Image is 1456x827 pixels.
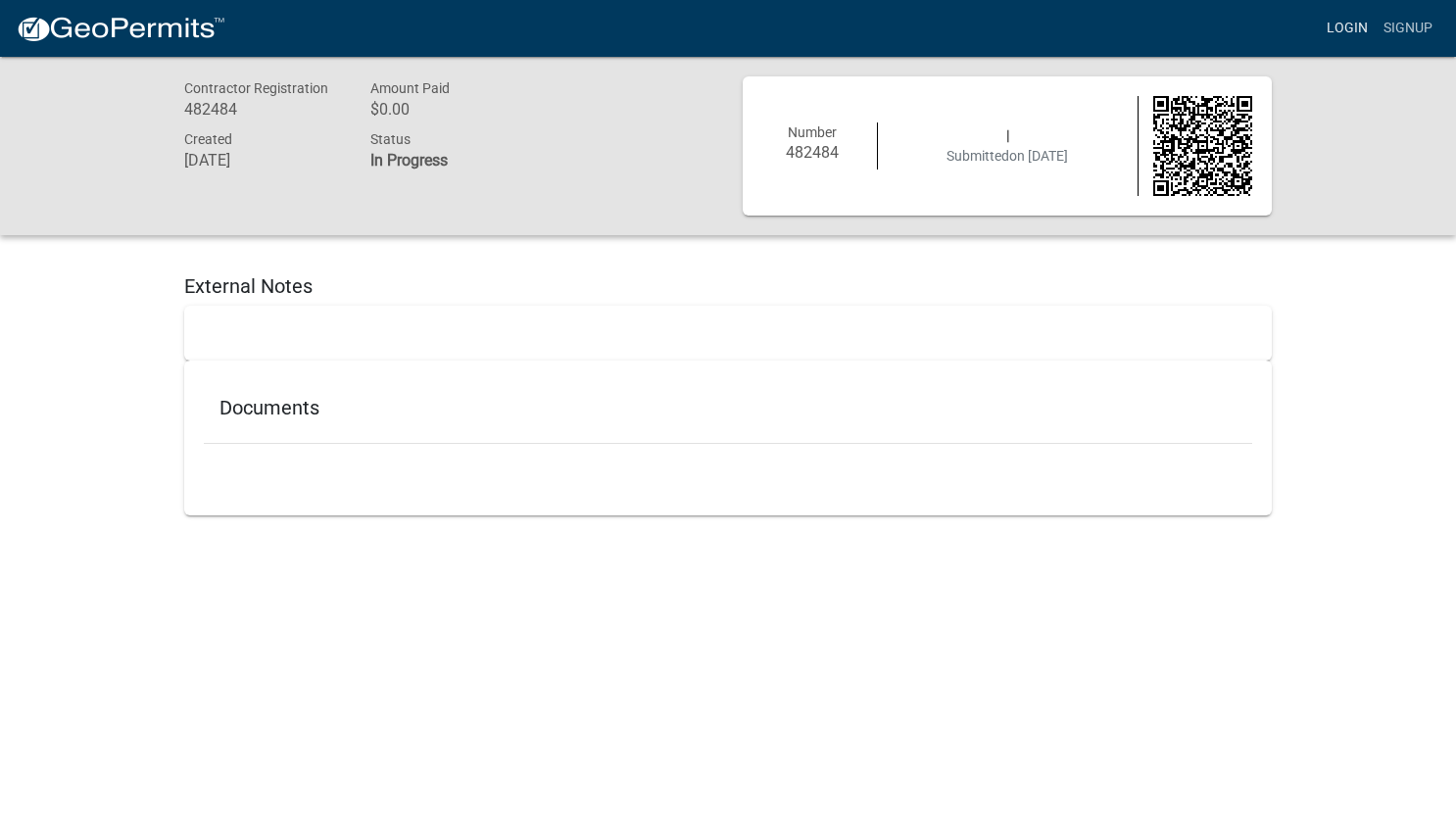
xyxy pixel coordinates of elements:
[370,100,527,119] h6: $0.00
[370,80,450,96] span: Amount Paid
[1319,10,1376,47] a: Login
[370,151,448,170] strong: In Progress
[184,80,328,96] span: Contractor Registration
[1376,10,1440,47] a: Signup
[1153,96,1253,196] img: QR code
[184,100,341,119] h6: 482484
[1006,127,1009,143] span: |
[219,396,1237,419] h5: Documents
[184,151,341,170] h6: [DATE]
[946,148,1068,164] span: Submitted on [DATE]
[184,274,1272,298] h5: External Notes
[184,131,232,147] span: Created
[762,143,862,162] h6: 482484
[370,131,411,147] span: Status
[788,124,837,140] span: Number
